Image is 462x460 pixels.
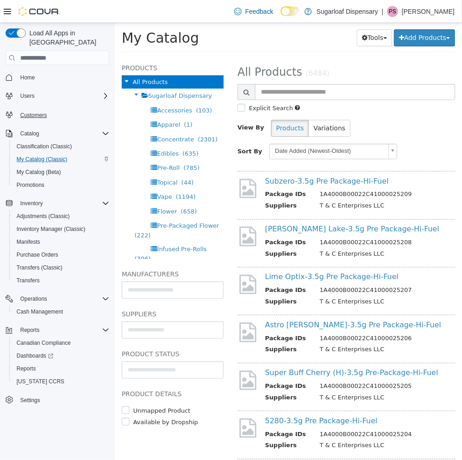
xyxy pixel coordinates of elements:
[13,154,109,165] span: My Catalog (Classic)
[13,275,43,286] a: Transfers
[132,81,178,90] label: Explicit Search
[13,262,66,273] a: Transfers (Classic)
[198,418,304,429] td: T & C Enterprises LLC
[20,92,34,100] span: Users
[9,166,113,179] button: My Catalog (Beta)
[68,127,84,134] span: (635)
[150,370,198,381] th: Suppliers
[9,305,113,318] button: Cash Management
[18,56,53,62] span: All Products
[13,236,109,247] span: Manifests
[123,154,143,177] img: missing-image.png
[9,337,113,349] button: Canadian Compliance
[150,393,263,402] a: 5280-3.5g Pre Package-Hi-Fuel
[150,167,198,178] th: Package IDs
[198,322,304,333] td: T & C Enterprises LLC
[17,378,64,385] span: [US_STATE] CCRS
[17,110,51,121] a: Customers
[13,180,48,191] a: Promotions
[20,200,43,207] span: Inventory
[198,215,304,226] td: 1A4000B00022C41000025208
[242,6,277,23] button: Tools
[17,198,109,209] span: Inventory
[2,324,113,337] button: Reports
[150,359,198,370] th: Package IDs
[150,202,324,210] a: [PERSON_NAME] Lake-3.5g Pre Package-Hi-Fuel
[9,274,113,287] button: Transfers
[389,6,396,17] span: PS
[7,39,109,50] h5: Products
[150,226,198,238] th: Suppliers
[9,210,113,223] button: Adjustments (Classic)
[198,167,304,178] td: 1A4000B00022C41000025209
[61,170,81,177] span: (1194)
[2,71,113,84] button: Home
[42,170,57,177] span: Vape
[13,337,109,348] span: Canadian Compliance
[17,325,43,336] button: Reports
[198,370,304,381] td: T & C Enterprises LLC
[13,363,109,374] span: Reports
[20,112,47,119] span: Customers
[17,90,38,101] button: Users
[17,365,36,372] span: Reports
[198,359,304,370] td: 1A4000B00022C41000025205
[150,154,274,163] a: Subzero-3.5g Pre Package-Hi-Fuel
[42,141,65,148] span: Pre-Roll
[17,198,46,209] button: Inventory
[198,274,304,286] td: T & C Enterprises LLC
[150,345,323,354] a: Super Buff Cherry (H)-3.5g Pre-Package-Hi-Fuel
[13,306,109,317] span: Cash Management
[9,349,113,362] a: Dashboards
[9,362,113,375] button: Reports
[81,84,97,91] span: (103)
[42,199,104,206] span: Pre-Packaged Flower
[20,326,39,334] span: Reports
[231,2,277,21] a: Feedback
[20,130,39,137] span: Catalog
[13,376,68,387] a: [US_STATE] CCRS
[281,6,300,16] input: Dark Mode
[150,407,198,418] th: Package IDs
[150,215,198,226] th: Package IDs
[150,178,198,190] th: Suppliers
[7,286,109,297] h5: Suppliers
[13,363,39,374] a: Reports
[150,274,198,286] th: Suppliers
[13,167,65,178] a: My Catalog (Beta)
[42,98,65,105] span: Apparel
[17,181,45,189] span: Promotions
[382,6,383,17] p: |
[20,295,47,303] span: Operations
[13,141,109,152] span: Classification (Classic)
[9,223,113,236] button: Inventory Manager (Classic)
[150,297,327,306] a: Astro [PERSON_NAME]-3.5g Pre Package-Hi-Fuel
[26,28,109,47] span: Load All Apps in [GEOGRAPHIC_DATA]
[17,293,51,304] button: Operations
[9,261,113,274] button: Transfers (Classic)
[17,395,44,406] a: Settings
[20,209,36,216] span: (222)
[17,308,63,315] span: Cash Management
[402,6,455,17] p: [PERSON_NAME]
[17,156,68,163] span: My Catalog (Classic)
[13,224,109,235] span: Inventory Manager (Classic)
[17,352,53,359] span: Dashboards
[17,109,109,120] span: Customers
[83,113,103,120] span: (2301)
[13,224,89,235] a: Inventory Manager (Classic)
[17,213,70,220] span: Adjustments (Classic)
[13,236,44,247] a: Manifests
[245,7,273,16] span: Feedback
[2,90,113,102] button: Users
[17,128,109,139] span: Catalog
[17,238,40,246] span: Manifests
[20,232,36,239] span: (306)
[13,211,109,222] span: Adjustments (Classic)
[13,306,67,317] a: Cash Management
[42,185,62,192] span: Flower
[7,365,109,376] h5: Product Details
[123,101,149,108] span: View By
[150,418,198,429] th: Suppliers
